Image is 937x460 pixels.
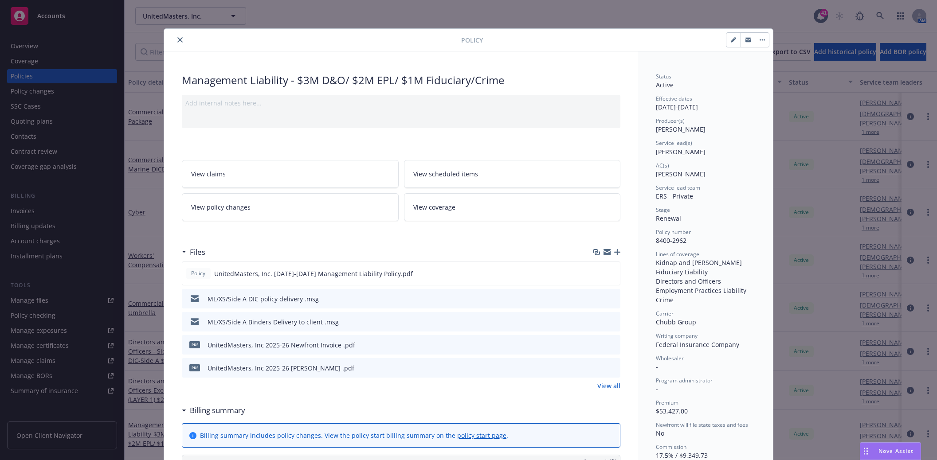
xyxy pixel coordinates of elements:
button: download file [594,269,601,278]
div: Management Liability - $3M D&O/ $2M EPL/ $1M Fiduciary/Crime [182,73,620,88]
span: Renewal [656,214,681,222]
span: Policy [461,35,483,45]
span: Writing company [656,332,698,339]
span: 17.5% / $9,349.73 [656,451,708,460]
span: Carrier [656,310,674,317]
a: View policy changes [182,193,399,221]
span: UnitedMasters, Inc. [DATE]-[DATE] Management Liability Policy.pdf [214,269,413,278]
div: Drag to move [860,443,871,460]
a: View coverage [404,193,621,221]
button: preview file [609,363,617,373]
a: View claims [182,160,399,188]
button: download file [595,363,602,373]
span: Service lead team [656,184,700,191]
a: View all [597,381,620,390]
span: Service lead(s) [656,139,692,147]
span: View policy changes [191,203,251,212]
span: View coverage [413,203,455,212]
div: Billing summary [182,405,245,416]
span: Effective dates [656,95,692,102]
a: View scheduled items [404,160,621,188]
button: preview file [609,340,617,350]
div: Kidnap and [PERSON_NAME] [656,258,755,267]
span: No [656,429,664,437]
button: close [175,35,185,45]
a: policy start page [457,431,506,440]
span: Producer(s) [656,117,685,125]
div: UnitedMasters, Inc 2025-26 Newfront Invoice .pdf [208,340,355,350]
span: pdf [189,341,200,348]
button: download file [595,340,602,350]
button: download file [595,317,602,327]
button: download file [595,294,602,304]
span: Policy number [656,228,691,236]
button: preview file [609,317,617,327]
div: [DATE] - [DATE] [656,95,755,112]
button: preview file [608,269,616,278]
div: UnitedMasters, Inc 2025-26 [PERSON_NAME] .pdf [208,363,354,373]
div: Fiduciary Liability [656,267,755,277]
span: 8400-2962 [656,236,686,245]
div: Billing summary includes policy changes. View the policy start billing summary on the . [200,431,508,440]
span: AC(s) [656,162,669,169]
div: Add internal notes here... [185,98,617,108]
span: - [656,385,658,393]
span: Premium [656,399,678,406]
span: pdf [189,364,200,371]
h3: Files [190,246,205,258]
span: [PERSON_NAME] [656,170,706,178]
button: Nova Assist [860,442,921,460]
span: View scheduled items [413,169,478,179]
span: [PERSON_NAME] [656,148,706,156]
span: Commission [656,443,686,451]
span: Policy [189,269,207,277]
span: - [656,363,658,371]
span: Newfront will file state taxes and fees [656,421,748,429]
div: ML/XS/Side A DIC policy delivery .msg [208,294,319,304]
span: Chubb Group [656,318,696,326]
span: Status [656,73,671,80]
span: Program administrator [656,377,713,384]
div: Crime [656,295,755,304]
span: Nova Assist [878,447,913,455]
div: Files [182,246,205,258]
span: $53,427.00 [656,407,688,415]
button: preview file [609,294,617,304]
span: Lines of coverage [656,250,699,258]
span: Stage [656,206,670,214]
span: Active [656,81,674,89]
div: ML/XS/Side A Binders Delivery to client .msg [208,317,339,327]
span: [PERSON_NAME] [656,125,706,133]
div: Employment Practices Liability [656,286,755,295]
span: View claims [191,169,226,179]
span: ERS - Private [656,192,693,200]
span: Wholesaler [656,355,684,362]
span: Federal Insurance Company [656,340,739,349]
div: Directors and Officers [656,277,755,286]
h3: Billing summary [190,405,245,416]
